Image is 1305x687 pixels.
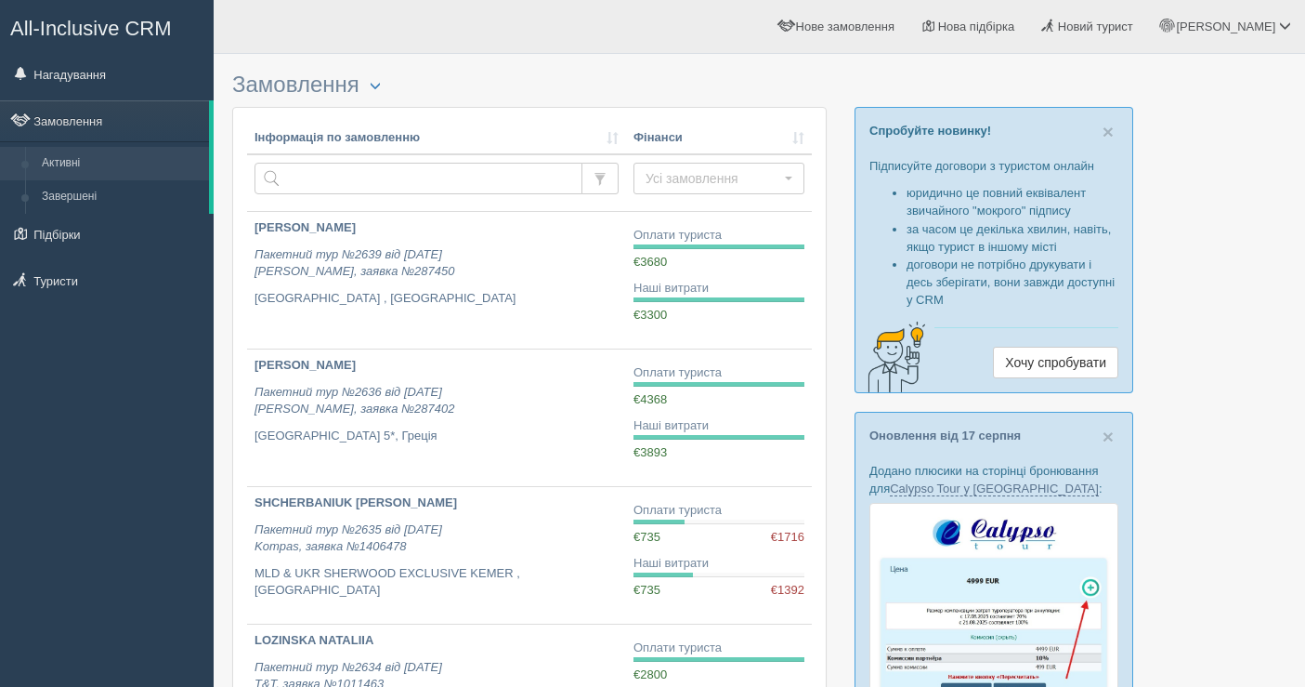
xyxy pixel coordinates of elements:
span: €1392 [771,582,804,600]
a: Інформація по замовленню [254,129,619,147]
img: creative-idea-2907357.png [855,320,930,394]
a: SHCHERBANIUK [PERSON_NAME] Пакетний тур №2635 від [DATE]Kompas, заявка №1406478 MLD & UKR SHERWOO... [247,487,626,624]
a: [PERSON_NAME] Пакетний тур №2639 від [DATE][PERSON_NAME], заявка №287450 [GEOGRAPHIC_DATA] , [GEO... [247,212,626,349]
button: Close [1103,427,1114,446]
span: Новий турист [1058,20,1133,33]
p: [GEOGRAPHIC_DATA] 5*, Греція [254,428,619,445]
span: €1716 [771,529,804,547]
a: Calypso Tour у [GEOGRAPHIC_DATA] [890,482,1099,496]
span: €2800 [633,667,667,681]
div: Оплати туриста [633,364,804,382]
li: договори не потрібно друкувати і десь зберігати, вони завжди доступні у CRM [907,256,1118,309]
p: Підписуйте договори з туристом онлайн [869,157,1118,175]
b: [PERSON_NAME] [254,358,356,372]
b: LOZINSKA NATALIIA [254,633,373,647]
span: All-Inclusive CRM [10,17,172,40]
button: Усі замовлення [633,163,804,194]
div: Оплати туриста [633,502,804,520]
input: Пошук за номером замовлення, ПІБ або паспортом туриста [254,163,582,194]
span: €4368 [633,392,667,406]
b: [PERSON_NAME] [254,220,356,234]
b: SHCHERBANIUK [PERSON_NAME] [254,495,457,509]
a: Оновлення від 17 серпня [869,429,1021,443]
span: [PERSON_NAME] [1176,20,1275,33]
i: Пакетний тур №2635 від [DATE] Kompas, заявка №1406478 [254,522,442,554]
div: Оплати туриста [633,640,804,657]
div: Оплати туриста [633,227,804,244]
div: Наші витрати [633,280,804,297]
p: MLD & UKR SHERWOOD EXCLUSIVE KEMER , [GEOGRAPHIC_DATA] [254,565,619,600]
span: Нова підбірка [938,20,1015,33]
p: Спробуйте новинку! [869,122,1118,139]
div: Наші витрати [633,555,804,573]
span: €3680 [633,255,667,269]
p: [GEOGRAPHIC_DATA] , [GEOGRAPHIC_DATA] [254,290,619,308]
div: Наші витрати [633,417,804,435]
a: [PERSON_NAME] Пакетний тур №2636 від [DATE][PERSON_NAME], заявка №287402 [GEOGRAPHIC_DATA] 5*, Гр... [247,350,626,486]
button: Close [1103,122,1114,141]
p: Додано плюсики на сторінці бронювання для : [869,462,1118,497]
a: Активні [33,147,209,180]
li: за часом це декілька хвилин, навіть, якщо турист в іншому місті [907,220,1118,256]
span: €3300 [633,308,667,322]
li: юридично це повний еквівалент звичайного "мокрого" підпису [907,184,1118,219]
span: × [1103,426,1114,447]
i: Пакетний тур №2636 від [DATE] [PERSON_NAME], заявка №287402 [254,385,454,416]
span: €3893 [633,445,667,459]
span: Усі замовлення [646,169,780,188]
span: Нове замовлення [796,20,894,33]
h3: Замовлення [232,73,827,98]
span: €735 [633,583,660,597]
a: Хочу спробувати [993,347,1118,378]
a: Фінанси [633,129,804,147]
span: × [1103,121,1114,142]
a: Завершені [33,180,209,214]
a: All-Inclusive CRM [1,1,213,52]
i: Пакетний тур №2639 від [DATE] [PERSON_NAME], заявка №287450 [254,247,454,279]
span: €735 [633,530,660,544]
